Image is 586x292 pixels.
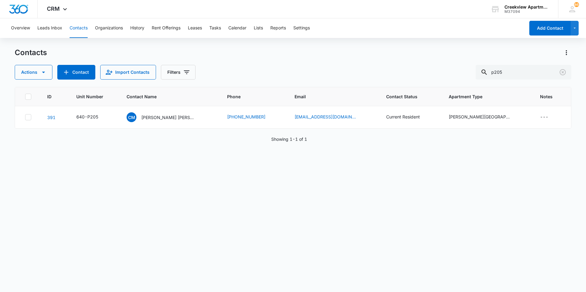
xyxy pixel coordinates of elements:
span: Contact Name [127,93,204,100]
input: Search Contacts [476,65,571,80]
button: Organizations [95,18,123,38]
span: ID [47,93,53,100]
button: Add Contact [529,21,571,36]
div: Contact Name - Christopher Mendez Jenifer Mira - Select to Edit Field [127,112,207,122]
button: Rent Offerings [152,18,181,38]
button: Contacts [70,18,88,38]
div: Unit Number - 640-P205 - Select to Edit Field [76,114,109,121]
div: Email - ramirez_christoffer@yahoo.com - Select to Edit Field [295,114,367,121]
div: [PERSON_NAME][GEOGRAPHIC_DATA] [449,114,510,120]
div: Phone - (970) 714-1566 - Select to Edit Field [227,114,276,121]
button: Add Contact [57,65,95,80]
button: Actions [561,48,571,58]
button: Settings [293,18,310,38]
span: Phone [227,93,271,100]
a: Navigate to contact details page for Christopher Mendez Jenifer Mira [47,115,55,120]
button: Clear [558,67,568,77]
span: CM [127,112,136,122]
div: --- [540,114,548,121]
p: [PERSON_NAME] [PERSON_NAME] [141,114,196,121]
p: Showing 1-1 of 1 [271,136,307,142]
button: Import Contacts [100,65,156,80]
div: Current Resident [386,114,420,120]
span: Notes [540,93,561,100]
button: Leads Inbox [37,18,62,38]
button: Tasks [209,18,221,38]
a: [PHONE_NUMBER] [227,114,265,120]
div: notifications count [574,2,579,7]
span: Email [295,93,363,100]
button: Filters [161,65,196,80]
div: account id [504,9,549,14]
div: Contact Status - Current Resident - Select to Edit Field [386,114,431,121]
span: 86 [574,2,579,7]
span: Unit Number [76,93,112,100]
div: 640-P205 [76,114,98,120]
div: Apartment Type - Estes Park - Select to Edit Field [449,114,521,121]
button: Reports [270,18,286,38]
button: Lists [254,18,263,38]
button: History [130,18,144,38]
span: CRM [47,6,60,12]
div: Notes - - Select to Edit Field [540,114,559,121]
span: Apartment Type [449,93,526,100]
h1: Contacts [15,48,47,57]
div: account name [504,5,549,9]
button: Actions [15,65,52,80]
span: Contact Status [386,93,425,100]
button: Calendar [228,18,246,38]
button: Leases [188,18,202,38]
a: [EMAIL_ADDRESS][DOMAIN_NAME] [295,114,356,120]
button: Overview [11,18,30,38]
